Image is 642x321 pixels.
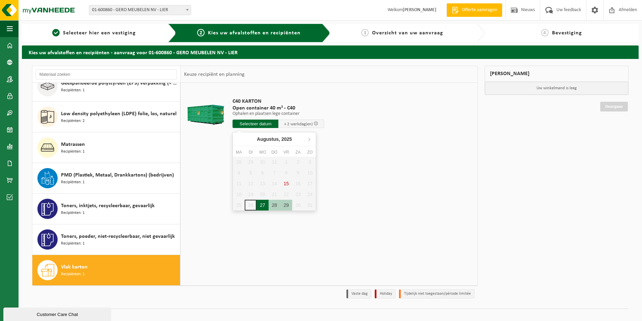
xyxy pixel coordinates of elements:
span: 3 [361,29,369,36]
span: 4 [541,29,549,36]
h2: Kies uw afvalstoffen en recipiënten - aanvraag voor 01-600860 - GERO MEUBELEN NV - LIER [22,45,639,59]
span: Overzicht van uw aanvraag [372,30,443,36]
input: Selecteer datum [233,120,278,128]
div: wo [256,149,268,156]
strong: [PERSON_NAME] [403,7,436,12]
button: Matrassen Recipiënten: 1 [32,132,180,163]
button: Toners, poeder, niet-recycleerbaar, niet gevaarlijk Recipiënten: 1 [32,224,180,255]
span: Matrassen [61,140,85,149]
span: Open container 40 m³ - C40 [233,105,324,111]
i: 2025 [281,137,292,141]
span: Kies uw afvalstoffen en recipiënten [208,30,301,36]
p: Uw winkelmand is leeg [485,82,629,95]
span: Recipiënten: 1 [61,179,85,186]
li: Tijdelijk niet toegestaan/période limitée [399,289,475,298]
span: Offerte aanvragen [460,7,499,13]
span: Recipiënten: 1 [61,87,85,94]
div: 28 [269,200,280,211]
span: C40 KARTON [233,98,324,105]
a: 1Selecteer hier een vestiging [25,29,163,37]
span: Geëxpandeerde polystyreen (EPS) verpakking (< 1 m² per stuk), recycleerbaar [61,79,178,87]
button: PMD (Plastiek, Metaal, Drankkartons) (bedrijven) Recipiënten: 1 [32,163,180,194]
span: Vlak karton [61,263,88,271]
li: Vaste dag [346,289,371,298]
div: [PERSON_NAME] [485,66,629,82]
span: Recipiënten: 1 [61,210,85,216]
span: Bevestiging [552,30,582,36]
span: Recipiënten: 1 [61,149,85,155]
button: Low density polyethyleen (LDPE) folie, los, naturel Recipiënten: 2 [32,102,180,132]
button: Toners, inktjets, recycleerbaar, gevaarlijk Recipiënten: 1 [32,194,180,224]
div: Keuze recipiënt en planning [181,66,248,83]
span: Toners, poeder, niet-recycleerbaar, niet gevaarlijk [61,232,175,240]
span: 1 [52,29,60,36]
div: di [245,149,256,156]
a: Doorgaan [600,102,628,111]
input: Materiaal zoeken [36,69,177,79]
span: Selecteer hier een vestiging [63,30,136,36]
button: Vlak karton Recipiënten: 1 [32,255,180,285]
span: Recipiënten: 1 [61,271,85,278]
div: vr [280,149,292,156]
div: do [269,149,280,156]
button: Geëxpandeerde polystyreen (EPS) verpakking (< 1 m² per stuk), recycleerbaar Recipiënten: 1 [32,71,180,102]
div: 27 [256,200,268,211]
iframe: chat widget [3,306,113,321]
span: Low density polyethyleen (LDPE) folie, los, naturel [61,110,177,118]
span: + 2 werkdag(en) [284,122,313,126]
span: PMD (Plastiek, Metaal, Drankkartons) (bedrijven) [61,171,174,179]
div: 29 [280,200,292,211]
li: Holiday [375,289,396,298]
div: zo [304,149,316,156]
span: 2 [197,29,205,36]
div: za [292,149,304,156]
span: Toners, inktjets, recycleerbaar, gevaarlijk [61,202,155,210]
a: Offerte aanvragen [447,3,502,17]
div: ma [233,149,245,156]
div: Augustus, [254,134,295,145]
p: Ophalen en plaatsen lege container [233,111,324,116]
span: Recipiënten: 1 [61,240,85,247]
span: 01-600860 - GERO MEUBELEN NV - LIER [89,5,191,15]
span: Recipiënten: 2 [61,118,85,124]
